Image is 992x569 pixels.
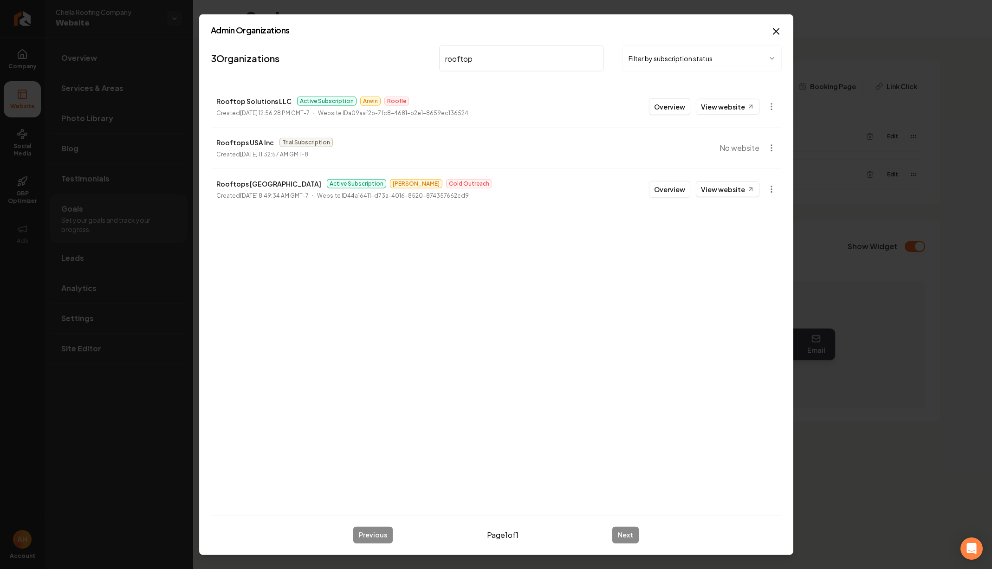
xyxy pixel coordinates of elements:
p: Rooftop Solutions LLC [216,96,292,107]
span: [PERSON_NAME] [390,179,442,188]
a: View website [696,99,759,115]
p: Rooftops USA Inc [216,137,274,148]
h2: Admin Organizations [211,26,782,34]
time: [DATE] 12:56:28 PM GMT-7 [240,110,310,116]
p: Website ID a09aaf2b-7fc8-4681-b2e1-8659ec136524 [318,109,468,118]
span: Roofle [384,97,409,106]
span: No website [720,142,759,154]
span: Active Subscription [297,97,357,106]
time: [DATE] 11:32:57 AM GMT-8 [240,151,308,158]
span: Cold Outreach [446,179,492,188]
a: View website [696,181,759,197]
p: Created [216,109,310,118]
span: Trial Subscription [279,138,333,147]
button: Overview [649,181,690,198]
p: Website ID 44a16411-d73a-4016-8520-874357662cd9 [317,191,469,200]
button: Overview [649,98,690,115]
p: Created [216,150,308,159]
p: Rooftops [GEOGRAPHIC_DATA] [216,178,321,189]
time: [DATE] 8:49:34 AM GMT-7 [240,192,309,199]
p: Created [216,191,309,200]
span: Active Subscription [327,179,386,188]
span: Arwin [360,97,381,106]
span: Page 1 of 1 [487,529,519,540]
a: 3Organizations [211,52,279,65]
input: Search by name or ID [439,45,604,71]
